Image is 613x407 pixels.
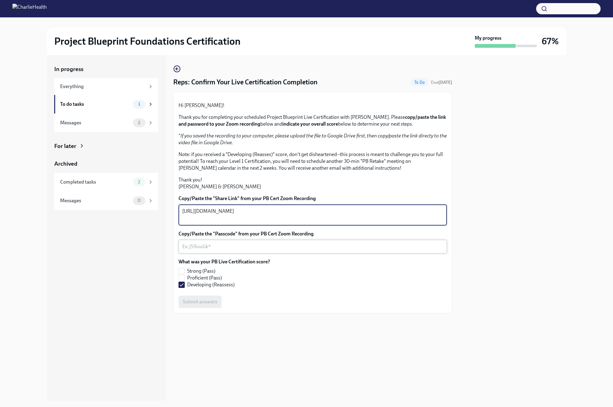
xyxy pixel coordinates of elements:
div: Messages [60,119,130,126]
label: Copy/Paste the "Share Link" from your PB Cert Zoom Recording [179,195,447,202]
span: 0 [134,198,144,203]
p: Note: if you received a "Developing (Reasses)" score, don't get disheartened--this process is mea... [179,151,447,172]
div: To do tasks [60,101,130,108]
h3: 67% [542,36,559,47]
a: Messages0 [54,191,158,210]
span: 1 [135,102,144,106]
label: What was your PB Live Certification score? [179,258,270,265]
div: Everything [60,83,145,90]
span: To Do [411,80,428,85]
span: 2 [134,120,144,125]
img: CharlieHealth [12,4,47,14]
strong: [DATE] [439,80,452,85]
a: Completed tasks2 [54,173,158,191]
p: Thank you! [PERSON_NAME] & [PERSON_NAME] [179,177,447,190]
p: Hi [PERSON_NAME]! [179,102,447,109]
label: Copy/Paste the "Passcode" from your PB Cert Zoom Recording [179,230,447,237]
textarea: [URL][DOMAIN_NAME] [182,208,443,222]
a: In progress [54,65,158,73]
div: Completed tasks [60,179,130,186]
span: Developing (Reassess) [187,281,235,288]
span: 2 [134,180,144,184]
p: Thank you for completing your scheduled Project Blueprint Live Certification with [PERSON_NAME]. ... [179,114,447,127]
span: Due [431,80,452,85]
span: Strong (Pass) [187,268,215,275]
strong: indicate your overall score [282,121,338,127]
div: Messages [60,197,130,204]
a: To do tasks1 [54,95,158,114]
h2: Project Blueprint Foundations Certification [54,35,240,47]
div: For later [54,142,76,150]
em: If you saved the recording to your computer, please upload the file to Google Drive first, then c... [179,133,447,145]
a: Messages2 [54,114,158,132]
strong: My progress [475,35,501,42]
a: For later [54,142,158,150]
h4: Reps: Confirm Your Live Certification Completion [173,78,318,87]
span: Proficient (Pass) [187,275,222,281]
a: Archived [54,160,158,168]
a: Everything [54,78,158,95]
